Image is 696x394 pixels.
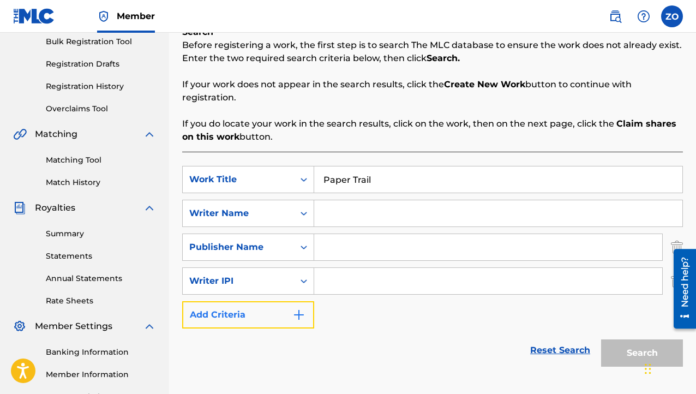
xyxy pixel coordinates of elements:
[661,5,683,27] div: User Menu
[641,342,696,394] iframe: Chat Widget
[665,244,696,332] iframe: Resource Center
[143,201,156,214] img: expand
[189,241,287,254] div: Publisher Name
[46,295,156,307] a: Rate Sheets
[633,5,655,27] div: Help
[189,207,287,220] div: Writer Name
[609,10,622,23] img: search
[182,301,314,329] button: Add Criteria
[46,103,156,115] a: Overclaims Tool
[117,10,155,22] span: Member
[46,347,156,358] a: Banking Information
[35,128,77,141] span: Matching
[189,173,287,186] div: Work Title
[182,52,683,65] p: Enter the two required search criteria below, then click
[427,53,460,63] strong: Search.
[46,58,156,70] a: Registration Drafts
[35,201,75,214] span: Royalties
[182,78,683,104] p: If your work does not appear in the search results, click the button to continue with registration.
[604,5,626,27] a: Public Search
[182,117,683,144] p: If you do locate your work in the search results, click on the work, then on the next page, click...
[46,154,156,166] a: Matching Tool
[46,250,156,262] a: Statements
[182,39,683,52] p: Before registering a work, the first step is to search The MLC database to ensure the work does n...
[292,308,305,321] img: 9d2ae6d4665cec9f34b9.svg
[189,274,287,288] div: Writer IPI
[143,320,156,333] img: expand
[46,273,156,284] a: Annual Statements
[13,320,26,333] img: Member Settings
[645,353,651,385] div: Drag
[637,10,650,23] img: help
[35,320,112,333] span: Member Settings
[13,128,27,141] img: Matching
[46,177,156,188] a: Match History
[671,234,683,261] img: Delete Criterion
[444,79,525,89] strong: Create New Work
[46,369,156,380] a: Member Information
[13,201,26,214] img: Royalties
[46,36,156,47] a: Bulk Registration Tool
[143,128,156,141] img: expand
[97,10,110,23] img: Top Rightsholder
[182,166,683,372] form: Search Form
[46,81,156,92] a: Registration History
[525,338,596,362] a: Reset Search
[13,8,55,24] img: MLC Logo
[46,228,156,240] a: Summary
